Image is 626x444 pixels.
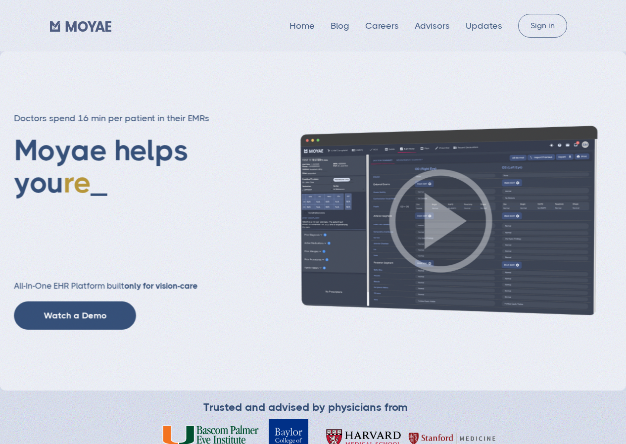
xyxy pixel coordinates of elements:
h3: Doctors spend 16 min per patient in their EMRs [14,112,247,124]
a: Sign in [518,14,567,38]
a: home [50,18,111,33]
a: Watch a Demo [14,301,136,329]
a: Careers [365,21,399,31]
strong: only for vision-care [124,281,197,291]
img: Moyae Logo [50,21,111,31]
a: Home [289,21,315,31]
span: re [63,166,91,199]
a: Advisors [415,21,450,31]
span: _ [91,166,107,199]
a: Updates [466,21,502,31]
h1: Moyae helps you [14,134,247,261]
img: Patient history screenshot [270,125,612,317]
h2: All-In-One EHR Platform built [14,281,247,292]
a: Blog [331,21,349,31]
div: Trusted and advised by physicians from [203,400,408,414]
